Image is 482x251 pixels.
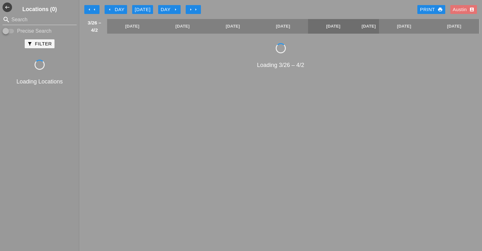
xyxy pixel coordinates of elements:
a: [DATE] [208,19,258,34]
a: [DATE] [308,19,358,34]
button: [DATE] [132,5,153,14]
div: Day [161,6,178,13]
input: Search [11,15,68,25]
button: Day [105,5,127,14]
label: Precise Search [17,28,52,34]
i: west [3,3,12,12]
a: [DATE] [107,19,157,34]
a: Print [417,5,445,14]
button: Austin [450,5,477,14]
a: [DATE] [358,19,379,34]
i: arrow_right [188,7,193,12]
i: arrow_right [173,7,178,12]
div: Enable Precise search to match search terms exactly. [3,27,77,35]
div: Loading Locations [1,77,78,86]
i: search [3,16,10,23]
a: [DATE] [379,19,429,34]
i: arrow_left [92,7,97,12]
div: Austin [453,6,474,13]
a: [DATE] [429,19,479,34]
i: account_box [469,7,474,12]
span: 3/26 – 4/2 [85,19,104,34]
div: [DATE] [135,6,151,13]
i: print [438,7,443,12]
a: [DATE] [258,19,308,34]
div: Loading 3/26 – 4/2 [82,61,479,69]
button: Move Back 1 Week [84,5,100,14]
button: Filter [25,39,54,48]
div: Filter [27,40,52,48]
i: arrow_left [87,7,92,12]
div: Print [420,6,442,13]
a: [DATE] [157,19,208,34]
button: Move Ahead 1 Week [186,5,201,14]
i: filter_alt [27,41,32,46]
i: arrow_left [107,7,112,12]
div: Day [107,6,125,13]
button: Shrink Sidebar [3,3,12,12]
i: arrow_right [193,7,198,12]
button: Day [158,5,181,14]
